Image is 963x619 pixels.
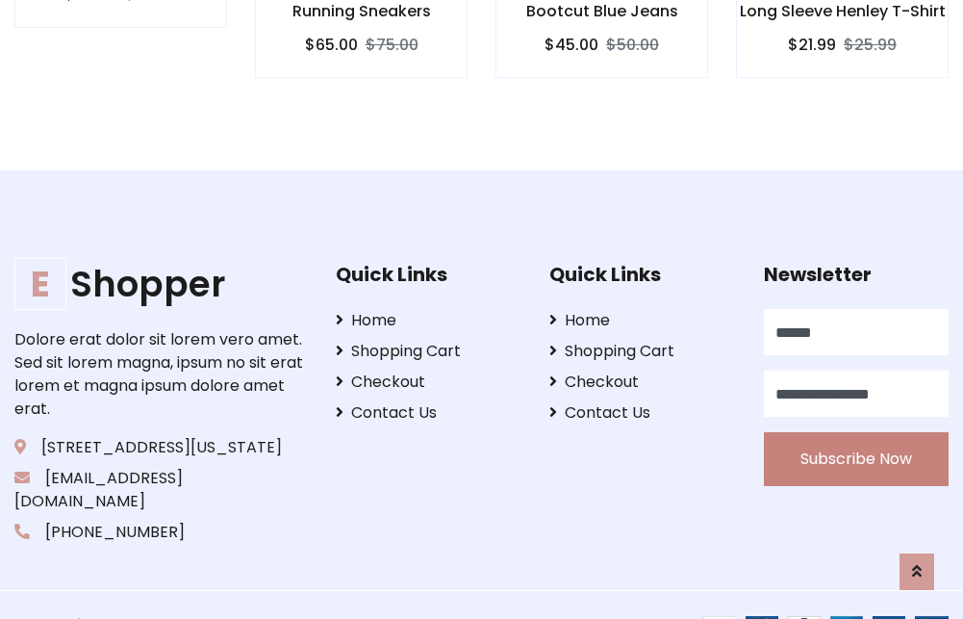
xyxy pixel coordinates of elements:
[336,309,520,332] a: Home
[305,36,358,54] h6: $65.00
[14,328,306,421] p: Dolore erat dolor sit lorem vero amet. Sed sit lorem magna, ipsum no sit erat lorem et magna ipsu...
[549,371,734,394] a: Checkout
[14,263,306,305] h1: Shopper
[336,401,520,425] a: Contact Us
[545,36,598,54] h6: $45.00
[14,521,306,544] p: [PHONE_NUMBER]
[14,467,306,513] p: [EMAIL_ADDRESS][DOMAIN_NAME]
[549,309,734,332] a: Home
[366,34,418,56] del: $75.00
[606,34,659,56] del: $50.00
[844,34,897,56] del: $25.99
[336,263,520,286] h5: Quick Links
[496,2,707,20] h6: Bootcut Blue Jeans
[14,258,66,310] span: E
[764,432,949,486] button: Subscribe Now
[336,371,520,394] a: Checkout
[549,401,734,425] a: Contact Us
[14,263,306,305] a: EShopper
[549,263,734,286] h5: Quick Links
[737,2,948,20] h6: Long Sleeve Henley T-Shirt
[764,263,949,286] h5: Newsletter
[788,36,836,54] h6: $21.99
[14,436,306,459] p: [STREET_ADDRESS][US_STATE]
[336,340,520,363] a: Shopping Cart
[256,2,467,20] h6: Running Sneakers
[549,340,734,363] a: Shopping Cart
